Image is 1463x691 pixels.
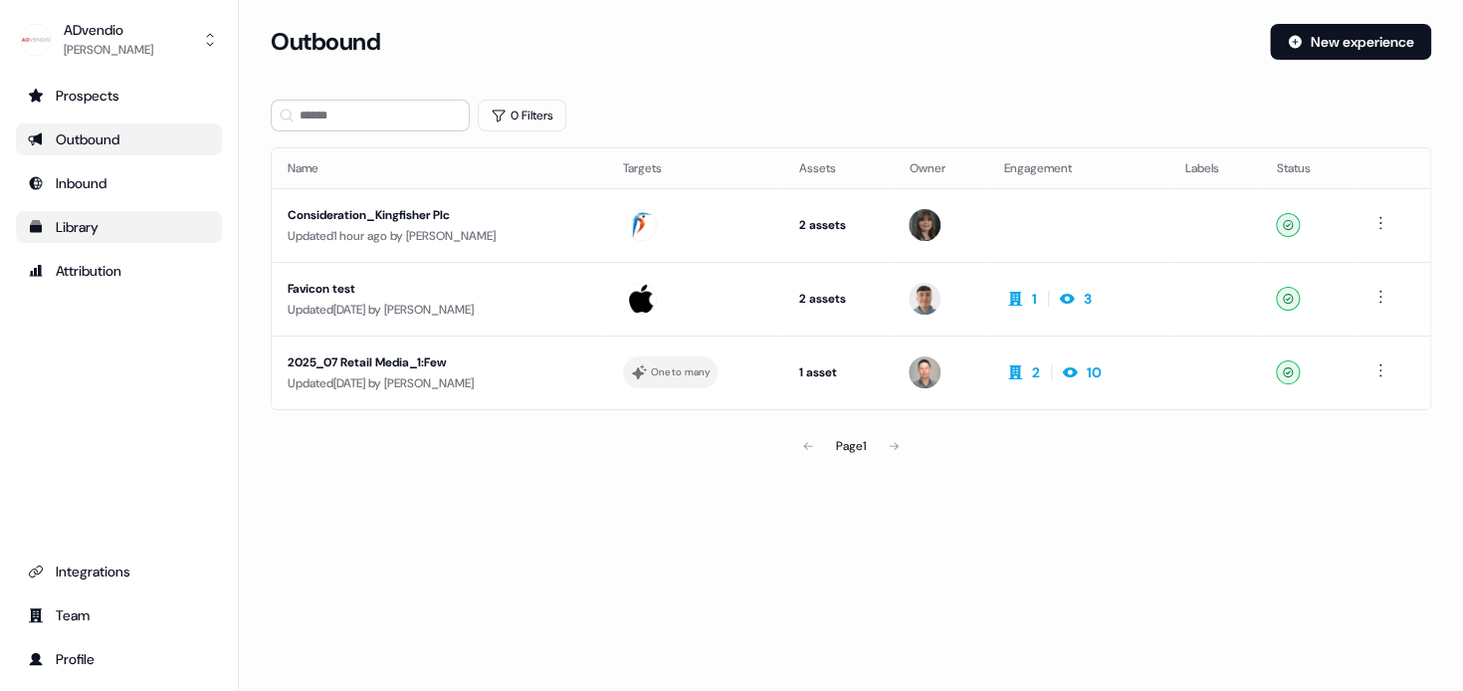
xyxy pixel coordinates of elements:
div: 2 assets [799,289,877,309]
a: Go to attribution [16,255,222,287]
img: Michaela [909,209,940,241]
div: Updated [DATE] by [PERSON_NAME] [288,373,591,393]
div: Updated [DATE] by [PERSON_NAME] [288,300,591,320]
th: Engagement [987,148,1168,188]
a: Go to team [16,599,222,631]
div: 3 [1083,289,1091,309]
div: Prospects [28,86,210,106]
a: Go to integrations [16,556,222,587]
div: Attribution [28,261,210,281]
img: Robert [909,356,940,388]
img: Denis [909,283,940,315]
div: Updated 1 hour ago by [PERSON_NAME] [288,226,591,246]
div: 1 [1031,289,1036,309]
a: Go to Inbound [16,167,222,199]
a: Go to templates [16,211,222,243]
h3: Outbound [271,27,380,57]
div: 10 [1086,362,1101,382]
th: Owner [893,148,987,188]
th: Name [272,148,607,188]
div: Consideration_Kingfisher Plc [288,205,591,225]
div: One to many [651,363,710,381]
th: Labels [1168,148,1260,188]
div: [PERSON_NAME] [64,40,153,60]
th: Assets [783,148,893,188]
div: Library [28,217,210,237]
th: Targets [607,148,783,188]
div: Outbound [28,129,210,149]
div: 2 [1031,362,1039,382]
button: New experience [1270,24,1431,60]
button: 0 Filters [478,100,566,131]
div: Inbound [28,173,210,193]
div: Favicon test [288,279,591,299]
div: ADvendio [64,20,153,40]
th: Status [1260,148,1352,188]
div: Integrations [28,562,210,581]
div: 1 asset [799,362,877,382]
div: Profile [28,649,210,669]
div: Page 1 [836,436,866,456]
div: Team [28,605,210,625]
div: 2 assets [799,215,877,235]
a: Go to prospects [16,80,222,112]
div: 2025_07 Retail Media_1:Few [288,352,591,372]
a: Go to outbound experience [16,123,222,155]
a: Go to profile [16,643,222,675]
button: ADvendio[PERSON_NAME] [16,16,222,64]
